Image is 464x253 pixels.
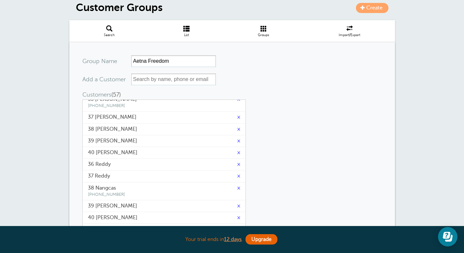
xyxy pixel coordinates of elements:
[88,161,240,167] span: 36 Reddy
[82,92,246,98] label: Customers
[88,103,125,108] span: [PHONE_NUMBER]
[237,126,240,132] a: ×
[246,234,277,245] a: Upgrade
[237,161,240,167] a: ×
[304,20,395,42] a: Import/Export
[131,73,216,85] input: Search by name, phone or email
[224,236,242,242] a: 12 days
[237,185,240,191] a: ×
[82,58,117,64] label: Group Name
[237,114,240,120] a: ×
[88,173,240,179] span: 37 Reddy
[356,3,388,13] a: Create
[69,233,395,246] div: Your trial ends in .
[76,1,395,14] h1: Customer Groups
[88,150,240,156] span: 40 [PERSON_NAME]
[366,5,383,11] span: Create
[237,203,240,209] a: ×
[88,138,240,144] span: 39 [PERSON_NAME]
[152,33,220,37] span: List
[237,173,240,179] a: ×
[82,76,126,82] label: Add a Customer
[438,227,457,246] iframe: Resource center
[88,203,240,209] span: 39 [PERSON_NAME]
[149,20,223,42] a: List
[237,150,240,156] a: ×
[88,126,240,132] span: 38 [PERSON_NAME]
[237,138,240,144] a: ×
[88,215,240,221] span: 40 [PERSON_NAME]
[111,91,121,98] span: (57)
[88,185,240,191] span: 38 Nangcas
[73,33,146,37] span: Search
[223,20,304,42] a: Groups
[237,215,240,221] a: ×
[307,33,392,37] span: Import/Export
[227,33,301,37] span: Groups
[88,192,125,197] span: [PHONE_NUMBER]
[69,20,149,42] a: Search
[88,114,240,120] span: 37 [PERSON_NAME]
